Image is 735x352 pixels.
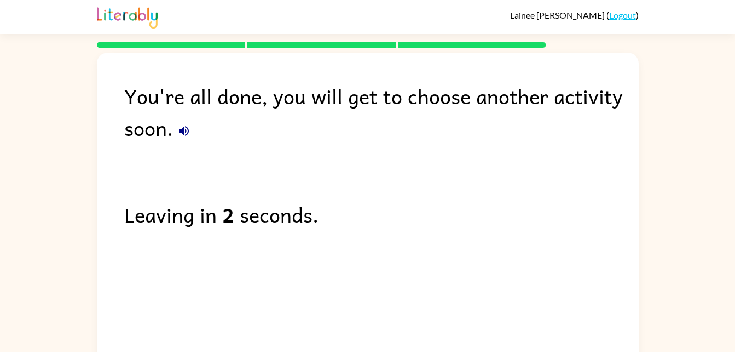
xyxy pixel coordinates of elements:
div: ( ) [510,10,639,20]
div: Leaving in seconds. [124,198,639,230]
span: Lainee [PERSON_NAME] [510,10,606,20]
a: Logout [609,10,636,20]
b: 2 [222,198,234,230]
div: You're all done, you will get to choose another activity soon. [124,80,639,144]
img: Literably [97,4,158,29]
